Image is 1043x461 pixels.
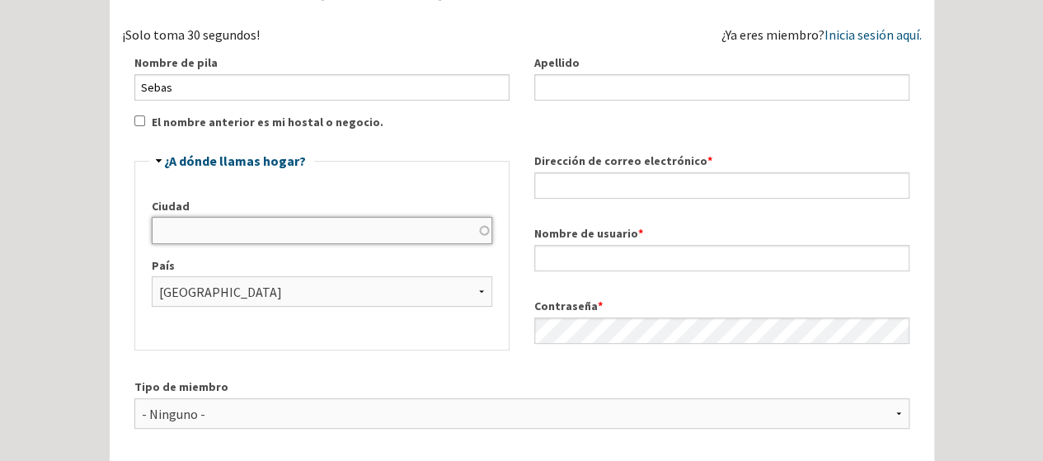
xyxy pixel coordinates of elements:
font: Nombre de usuario [534,226,638,241]
a: Inicia sesión aquí. [825,26,922,43]
span: Este campo es obligatorio. [638,226,643,241]
font: Ciudad [152,199,190,214]
font: Apellido [534,55,580,70]
a: ¿A dónde llamas hogar? [164,153,306,169]
font: Contraseña [534,299,598,313]
font: Dirección de correo electrónico [534,153,707,168]
input: Una dirección de correo electrónico válida. Todos los correos electrónicos del sistema se enviará... [534,172,909,199]
input: Se permiten espacios; no se permite puntuación, excepto puntos, guiones, apóstrofes y guiones bajos. [534,245,909,271]
font: ¿Ya eres miembro? [721,26,825,43]
span: Este campo es obligatorio. [707,153,712,168]
font: País [152,258,175,273]
font: Nombre de pila [134,55,218,70]
span: Este campo es obligatorio. [598,299,603,313]
font: Tipo de miembro [134,379,228,394]
font: ¡Solo toma 30 segundos! [122,26,260,43]
font: El nombre anterior es mi hostal o negocio. [152,115,383,129]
